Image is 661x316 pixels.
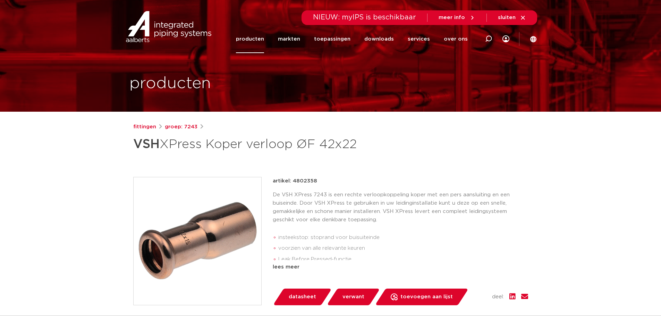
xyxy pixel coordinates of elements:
li: voorzien van alle relevante keuren [278,243,528,254]
a: producten [236,25,264,53]
div: my IPS [502,25,509,53]
strong: VSH [133,138,160,151]
nav: Menu [236,25,468,53]
p: De VSH XPress 7243 is een rechte verloopkoppeling koper met een pers aansluiting en een buiseinde... [273,191,528,224]
h1: producten [129,72,211,95]
h1: XPress Koper verloop ØF 42x22 [133,134,394,155]
div: lees meer [273,263,528,271]
span: verwant [342,291,364,302]
span: sluiten [498,15,516,20]
a: groep: 7243 [165,123,197,131]
a: markten [278,25,300,53]
span: meer info [439,15,465,20]
a: verwant [327,289,380,305]
a: toepassingen [314,25,350,53]
span: datasheet [289,291,316,302]
a: sluiten [498,15,526,21]
a: over ons [444,25,468,53]
p: artikel: 4802358 [273,177,317,185]
a: meer info [439,15,475,21]
span: NIEUW: myIPS is beschikbaar [313,14,416,21]
a: services [408,25,430,53]
li: Leak Before Pressed-functie [278,254,528,265]
li: insteekstop: stoprand voor buisuiteinde [278,232,528,243]
span: deel: [492,293,504,301]
a: fittingen [133,123,156,131]
span: toevoegen aan lijst [400,291,453,302]
img: Product Image for VSH XPress Koper verloop ØF 42x22 [134,177,261,305]
a: downloads [364,25,394,53]
a: datasheet [273,289,332,305]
